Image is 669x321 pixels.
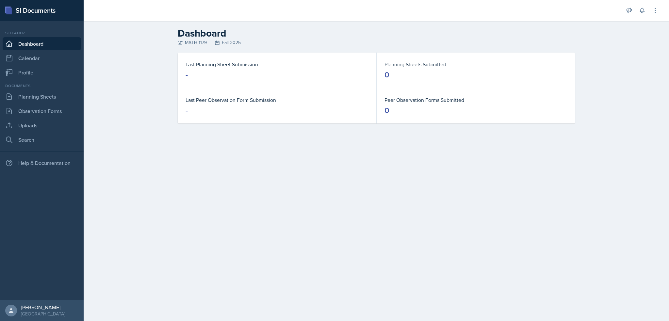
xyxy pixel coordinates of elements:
a: Search [3,133,81,146]
a: Uploads [3,119,81,132]
h2: Dashboard [178,27,575,39]
a: Profile [3,66,81,79]
a: Planning Sheets [3,90,81,103]
a: Calendar [3,52,81,65]
div: - [186,70,188,80]
div: 0 [384,105,389,116]
div: [GEOGRAPHIC_DATA] [21,311,65,317]
div: [PERSON_NAME] [21,304,65,311]
div: 0 [384,70,389,80]
dt: Last Peer Observation Form Submission [186,96,368,104]
a: Dashboard [3,37,81,50]
div: Help & Documentation [3,156,81,169]
dt: Peer Observation Forms Submitted [384,96,567,104]
dt: Last Planning Sheet Submission [186,60,368,68]
a: Observation Forms [3,104,81,118]
dt: Planning Sheets Submitted [384,60,567,68]
div: MATH 1179 Fall 2025 [178,39,575,46]
div: Si leader [3,30,81,36]
div: Documents [3,83,81,89]
div: - [186,105,188,116]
